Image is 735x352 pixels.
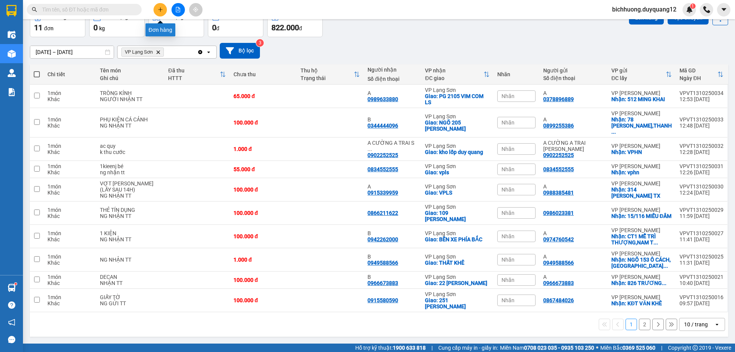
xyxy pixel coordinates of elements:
div: VPVT1310250034 [679,90,724,96]
div: 0344444096 [367,123,398,129]
div: VP Lạng Sơn [425,254,489,260]
span: Miền Bắc [600,344,655,352]
div: VPVT1310250027 [679,230,724,236]
sup: 3 [256,39,264,47]
div: Giao: PG 2105 VIM COM LS [425,93,489,105]
div: Khác [47,280,92,286]
div: VP Lạng Sơn [425,163,489,169]
div: k thu cước [100,149,160,155]
div: ac quy [100,143,160,149]
div: A CƯỜNG A TRAI SẾP TUẤN [367,140,417,152]
div: VP [PERSON_NAME] [611,90,672,96]
span: Nhãn [501,257,514,263]
div: B [367,116,417,123]
div: 0989633880 [367,96,398,102]
span: VP Lạng Sơn, close by backspace [121,47,164,57]
div: VPVT1310250025 [679,254,724,260]
span: 822.000 [271,23,299,32]
div: A [543,90,604,96]
span: ⚪️ [596,346,598,349]
div: 12:24 [DATE] [679,190,724,196]
div: 0866211622 [367,210,398,216]
div: 100.000 đ [234,187,293,193]
th: Toggle SortBy [421,64,493,85]
strong: 0708 023 035 - 0935 103 250 [524,345,594,351]
div: VP Lạng Sơn [425,183,489,190]
div: VPVT1310250016 [679,294,724,300]
div: 0902252525 [367,152,398,158]
span: copyright [693,345,698,350]
div: Khác [47,300,92,306]
div: VP [PERSON_NAME] [611,274,672,280]
div: 0915339959 [367,190,398,196]
span: 0 [212,23,216,32]
div: VP Lạng Sơn [425,113,489,120]
div: 1 món [47,90,92,96]
span: Nhãn [501,233,514,239]
div: NG NHẬN TT [100,193,160,199]
div: A [543,183,604,190]
div: Giao: 251 LÊ ĐẠI HÀNH [425,297,489,309]
div: Người gửi [543,67,604,74]
button: Bộ lọc [220,43,260,59]
span: 0 [93,23,98,32]
span: Miền Nam [500,344,594,352]
div: 1.000 đ [234,257,293,263]
span: kg [99,25,105,31]
div: Nhận: 15/116 MIẾU ĐẦM [611,213,672,219]
div: 0378896889 [543,96,574,102]
div: 0966673883 [543,280,574,286]
button: Khối lượng0kg [89,10,145,37]
div: Số điện thoại [367,76,417,82]
div: 1kieenj bé [100,163,160,169]
span: Nhãn [501,210,514,216]
div: VP Lạng Sơn [425,274,489,280]
div: Chưa thu [234,71,293,77]
img: warehouse-icon [8,31,16,39]
div: VP [PERSON_NAME] [611,227,672,233]
span: món [163,25,173,31]
span: notification [8,319,15,326]
img: logo-vxr [7,5,16,16]
div: GIẤY TỜ [100,294,160,300]
div: 1 món [47,163,92,169]
div: VỢT PIC (LẤY SAU 14H) [100,180,160,193]
div: VP [PERSON_NAME] [611,110,672,116]
span: ... [662,280,666,286]
div: 65.000 đ [234,93,293,99]
span: aim [193,7,198,12]
div: A [543,254,604,260]
div: PHỤ KIỆN CÁ CẢNH [100,116,160,123]
div: VPVT1310250033 [679,116,724,123]
span: Nhãn [501,146,514,152]
div: NG NHẬN TT [100,257,160,263]
div: VP Lạng Sơn [425,291,489,297]
button: Đơn hàng11đơn [30,10,85,37]
th: Toggle SortBy [297,64,364,85]
div: Giao: 22 TRẦN ĐẠI NGHĨA [425,280,489,286]
div: 10:40 [DATE] [679,280,724,286]
div: 100.000 đ [234,277,293,283]
div: Nhận: vphn [611,169,672,175]
div: VPVT1310250030 [679,183,724,190]
div: Giao: THẤT KHÊ [425,260,489,266]
div: Nhận: 512 MING KHAI [611,96,672,102]
div: 1.000 đ [234,146,293,152]
div: Ghi chú [100,75,160,81]
span: Nhãn [501,93,514,99]
svg: Clear all [197,49,203,55]
div: NG NHẬN TT [100,123,160,129]
div: Nhận: 826 TRƯƠNG ĐỊNH,HOÀNG MAI,HÀ NỘI [611,280,672,286]
div: ĐC lấy [611,75,666,81]
strong: 0369 525 060 [622,345,655,351]
div: Khác [47,236,92,242]
span: | [661,344,662,352]
th: Toggle SortBy [676,64,727,85]
div: 11:31 [DATE] [679,260,724,266]
span: 11 [34,23,42,32]
span: đ [299,25,302,31]
div: Thu hộ [301,67,354,74]
div: Ngày ĐH [679,75,717,81]
div: 100.000 đ [234,120,293,126]
img: icon-new-feature [686,6,693,13]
